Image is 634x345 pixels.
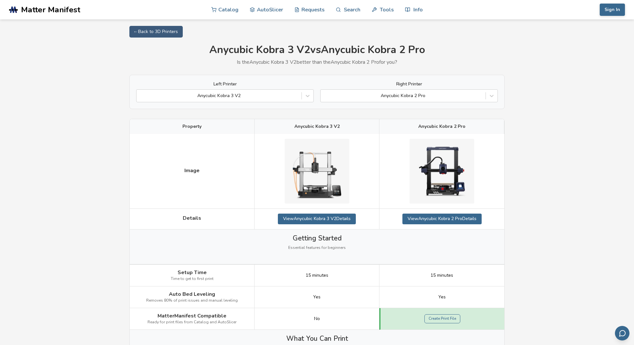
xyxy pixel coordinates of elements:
[146,298,238,303] span: Removes 80% of print issues and manual leveling
[148,320,236,325] span: Ready for print files from Catalog and AutoSlicer
[324,93,325,98] input: Anycubic Kobra 2 Pro
[314,316,320,321] span: No
[178,270,207,275] span: Setup Time
[294,124,340,129] span: Anycubic Kobra 3 V2
[171,277,213,281] span: Time to get to first print
[21,5,80,14] span: Matter Manifest
[140,93,141,98] input: Anycubic Kobra 3 V2
[129,44,505,56] h1: Anycubic Kobra 3 V2 vs Anycubic Kobra 2 Pro
[418,124,465,129] span: Anycubic Kobra 2 Pro
[169,291,215,297] span: Auto Bed Leveling
[288,246,346,250] span: Essential features for beginners
[438,295,446,300] span: Yes
[424,314,460,323] a: Create Print File
[410,139,474,204] img: Anycubic Kobra 2 Pro
[285,139,349,204] img: Anycubic Kobra 3 V2
[313,295,321,300] span: Yes
[136,82,314,87] label: Left Printer
[184,168,200,173] span: Image
[158,313,226,319] span: MatterManifest Compatible
[286,335,348,342] span: What You Can Print
[129,26,183,38] a: ← Back to 3D Printers
[431,273,453,278] span: 15 minutes
[600,4,625,16] button: Sign In
[293,234,342,242] span: Getting Started
[129,59,505,65] p: Is the Anycubic Kobra 3 V2 better than the Anycubic Kobra 2 Pro for you?
[615,326,629,340] button: Send feedback via email
[183,215,201,221] span: Details
[320,82,498,87] label: Right Printer
[278,214,356,224] a: ViewAnycubic Kobra 3 V2Details
[182,124,202,129] span: Property
[306,273,328,278] span: 15 minutes
[402,214,482,224] a: ViewAnycubic Kobra 2 ProDetails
